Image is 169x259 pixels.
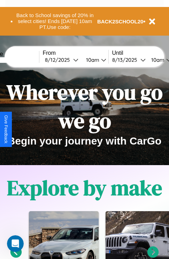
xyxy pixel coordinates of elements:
[13,10,97,32] button: Back to School savings of 20% in select cities! Ends [DATE] 10am PT.Use code:
[43,56,80,64] button: 8/12/2025
[148,57,166,63] div: 10am
[43,50,108,56] label: From
[7,235,24,252] iframe: Intercom live chat
[97,18,144,24] b: BACK2SCHOOL20
[7,173,162,202] h1: Explore by make
[83,57,101,63] div: 10am
[45,57,73,63] div: 8 / 12 / 2025
[3,115,8,143] div: Give Feedback
[80,56,108,64] button: 10am
[112,57,140,63] div: 8 / 13 / 2025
